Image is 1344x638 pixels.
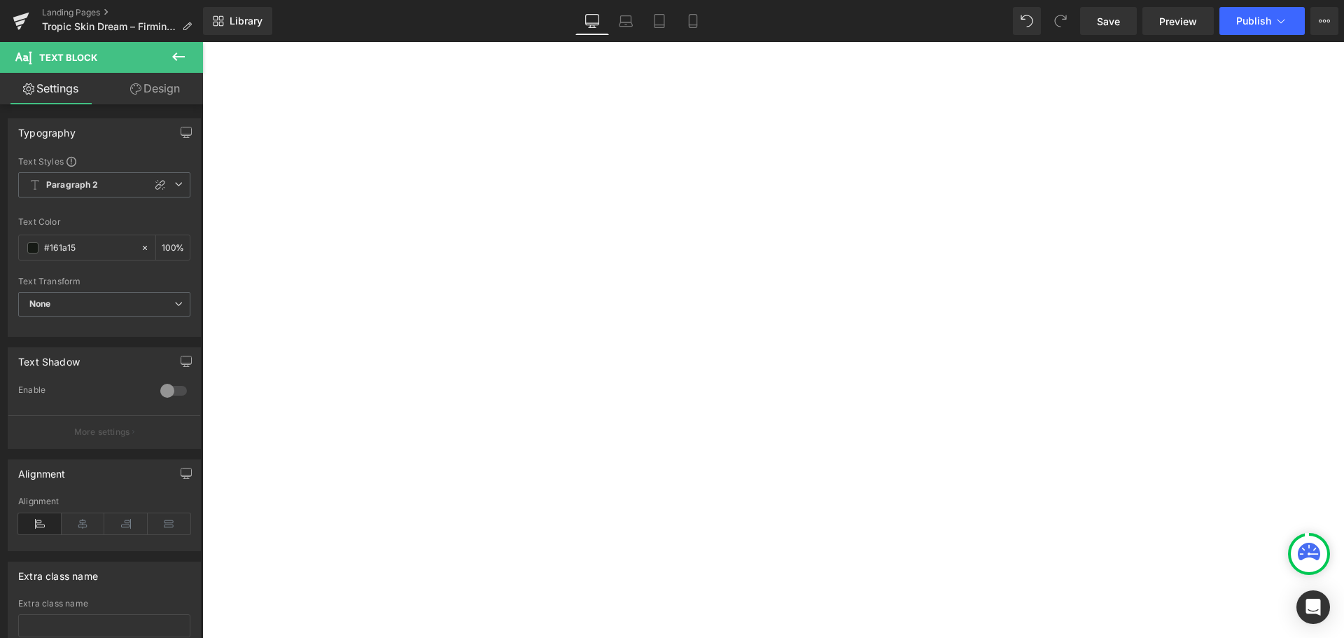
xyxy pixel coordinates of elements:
div: Text Shadow [18,348,80,368]
div: Alignment [18,460,66,480]
a: Desktop [575,7,609,35]
span: Tropic Skin Dream – Firming Night Cream Alternative Products (Tropic Skin Dream Dupes) [42,21,176,32]
span: Publish [1236,15,1271,27]
a: Landing Pages [42,7,203,18]
p: More settings [74,426,130,438]
div: Text Transform [18,277,190,286]
a: Tablet [643,7,676,35]
span: Library [230,15,262,27]
button: More settings [8,415,200,448]
span: Save [1097,14,1120,29]
button: Undo [1013,7,1041,35]
a: Laptop [609,7,643,35]
button: Redo [1046,7,1074,35]
button: Publish [1219,7,1305,35]
div: Enable [18,384,146,399]
div: Alignment [18,497,190,506]
b: None [29,298,51,309]
b: Paragraph 2 [46,179,99,191]
div: Typography [18,119,76,139]
div: % [156,235,190,260]
a: Mobile [676,7,710,35]
div: Extra class name [18,599,190,609]
a: Design [104,73,206,104]
div: Extra class name [18,562,98,582]
div: Text Styles [18,155,190,167]
span: Preview [1159,14,1197,29]
button: More [1310,7,1338,35]
input: Color [44,240,134,256]
div: Text Color [18,217,190,227]
a: New Library [203,7,272,35]
div: Open Intercom Messenger [1296,590,1330,624]
a: Preview [1142,7,1214,35]
span: Text Block [39,52,97,63]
